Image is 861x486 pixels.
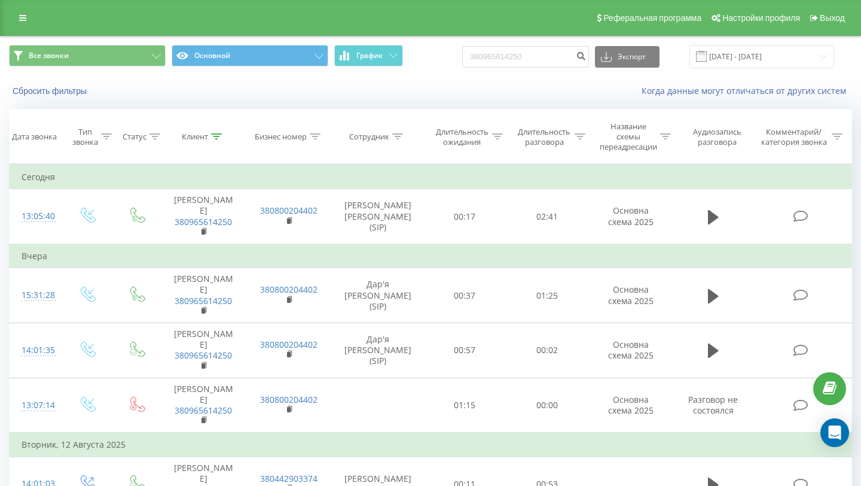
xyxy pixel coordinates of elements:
div: Open Intercom Messenger [820,418,849,447]
td: Сегодня [10,165,852,189]
button: Сбросить фильтры [9,86,93,96]
span: Реферальная программа [603,13,701,23]
a: 380965614250 [175,216,232,227]
div: Бизнес номер [255,132,307,142]
a: 380800204402 [260,205,317,216]
a: 380442903374 [260,473,317,484]
a: 380965614250 [175,350,232,361]
div: 13:05:40 [22,205,50,228]
td: Вчера [10,244,852,268]
a: 380965614250 [175,295,232,306]
span: Настройки профиля [722,13,800,23]
div: 13:07:14 [22,394,50,417]
div: 15:31:28 [22,284,50,307]
td: 02:41 [506,189,588,244]
td: 01:25 [506,268,588,323]
button: Основной [172,45,328,66]
td: Основна схема 2025 [588,268,674,323]
button: Все звонки [9,45,166,66]
button: График [334,45,403,66]
input: Поиск по номеру [462,46,589,68]
a: 380800204402 [260,339,317,350]
span: Выход [820,13,845,23]
td: [PERSON_NAME] [161,378,246,433]
td: Основна схема 2025 [588,189,674,244]
span: Все звонки [29,51,69,60]
button: Экспорт [595,46,660,68]
div: Статус [123,132,146,142]
a: 380800204402 [260,284,317,295]
div: 14:01:35 [22,339,50,362]
div: Сотрудник [349,132,389,142]
div: Комментарий/категория звонка [759,127,829,147]
td: 00:37 [424,268,506,323]
td: 01:15 [424,378,506,433]
td: 00:17 [424,189,506,244]
td: Дар'я [PERSON_NAME] (SIP) [332,323,424,378]
a: Когда данные могут отличаться от других систем [642,85,852,96]
td: Основна схема 2025 [588,378,674,433]
td: 00:00 [506,378,588,433]
div: Длительность ожидания [435,127,490,147]
div: Клиент [182,132,208,142]
td: Вторник, 12 Августа 2025 [10,433,852,457]
span: График [356,51,383,60]
div: Дата звонка [12,132,57,142]
td: 00:57 [424,323,506,378]
td: [PERSON_NAME] [161,268,246,323]
td: [PERSON_NAME] [161,323,246,378]
a: 380800204402 [260,394,317,405]
td: [PERSON_NAME] [161,189,246,244]
div: Тип звонка [72,127,98,147]
div: Длительность разговора [517,127,572,147]
td: [PERSON_NAME] [PERSON_NAME] (SIP) [332,189,424,244]
td: Дар'я [PERSON_NAME] (SIP) [332,268,424,323]
a: 380965614250 [175,405,232,416]
div: Название схемы переадресации [599,121,657,152]
span: Разговор не состоялся [688,394,738,416]
div: Аудиозапись разговора [685,127,750,147]
td: Основна схема 2025 [588,323,674,378]
td: 00:02 [506,323,588,378]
